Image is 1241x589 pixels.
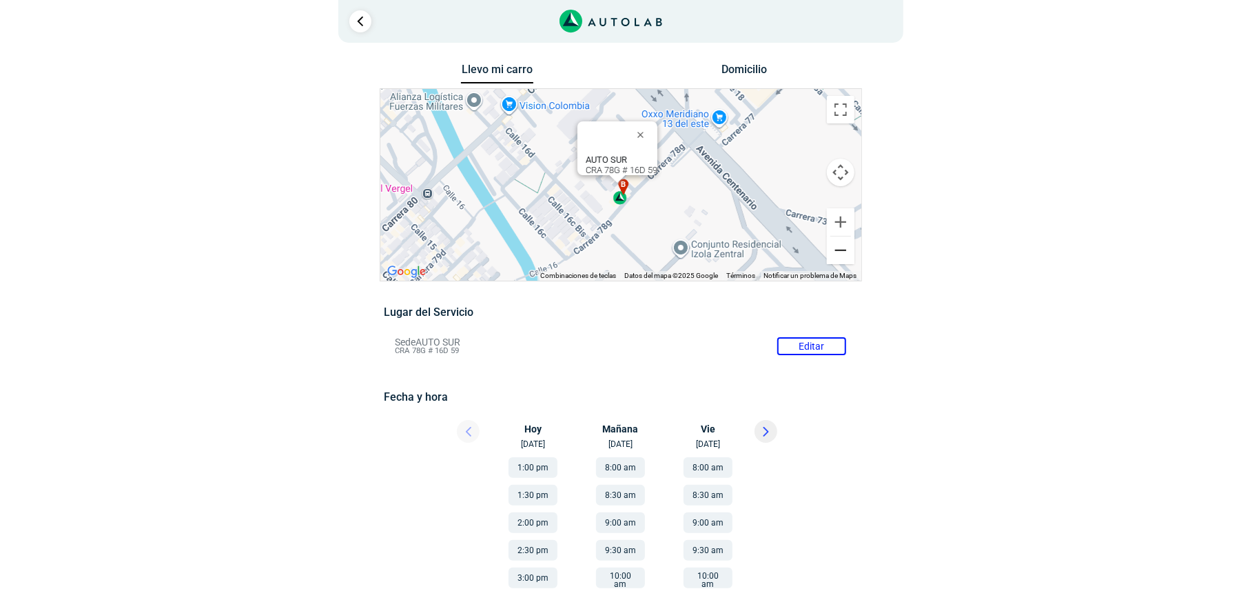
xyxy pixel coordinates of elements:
a: Términos (se abre en una nueva pestaña) [727,272,756,279]
button: Cerrar [627,118,660,151]
button: 1:30 pm [509,485,557,506]
span: b [621,179,626,190]
button: Ampliar [827,208,854,236]
b: AUTO SUR [586,154,627,165]
button: 2:30 pm [509,540,557,561]
img: Google [384,263,429,281]
button: 8:30 am [596,485,645,506]
a: Abre esta zona en Google Maps (se abre en una nueva ventana) [384,263,429,281]
button: 9:00 am [596,512,645,533]
button: 8:30 am [684,485,732,506]
button: 9:30 am [684,540,732,561]
button: Cambiar a la vista en pantalla completa [827,96,854,123]
h5: Fecha y hora [384,390,857,403]
button: Combinaciones de teclas [541,271,617,281]
button: 9:00 am [684,512,732,533]
button: Reducir [827,237,854,264]
button: 8:00 am [596,457,645,478]
button: 10:00 am [684,568,732,588]
button: 8:00 am [684,457,732,478]
a: Link al sitio de autolab [560,14,662,27]
a: Notificar un problema de Maps [764,272,857,279]
button: 1:00 pm [509,457,557,478]
div: CRA 78G # 16D 59 [586,154,657,175]
button: 3:00 pm [509,568,557,588]
button: 10:00 am [596,568,645,588]
button: Controles de visualización del mapa [827,159,854,186]
button: 2:00 pm [509,512,557,533]
span: Datos del mapa ©2025 Google [625,272,719,279]
button: Domicilio [708,63,780,83]
a: Ir al paso anterior [349,10,371,32]
button: Llevo mi carro [461,63,533,84]
h5: Lugar del Servicio [384,306,857,319]
button: 9:30 am [596,540,645,561]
